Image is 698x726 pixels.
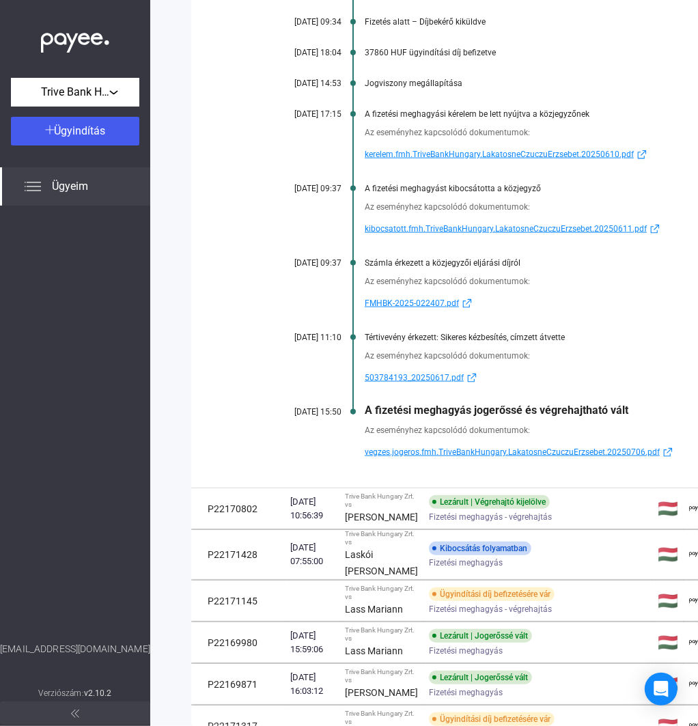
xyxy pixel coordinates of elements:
span: 503784193_20250617.pdf [365,369,464,386]
img: white-payee-white-dot.svg [41,25,109,53]
span: Fizetési meghagyás [429,555,503,571]
div: [DATE] 09:34 [260,17,341,27]
td: P22171145 [191,581,285,622]
div: Ügyindítási díj befizetésére vár [429,587,555,601]
div: [DATE] 18:04 [260,48,341,57]
img: plus-white.svg [45,125,55,135]
td: P22170802 [191,488,285,529]
strong: Lass Mariann [345,604,403,615]
div: Trive Bank Hungary Zrt. vs [345,492,418,509]
div: [DATE] 15:59:06 [290,629,334,656]
div: Trive Bank Hungary Zrt. vs [345,626,418,643]
div: Lezárult | Jogerőssé vált [429,671,532,684]
span: FMHBK-2025-022407.pdf [365,295,459,311]
strong: [PERSON_NAME] [345,512,418,522]
div: [DATE] 09:37 [260,258,341,268]
div: [DATE] 07:55:00 [290,541,334,568]
strong: Lass Mariann [345,645,403,656]
div: [DATE] 15:50 [260,407,341,417]
strong: [PERSON_NAME] [345,687,418,698]
img: external-link-blue [634,150,650,160]
div: [DATE] 09:37 [260,184,341,193]
span: Fizetési meghagyás [429,684,503,701]
div: [DATE] 14:53 [260,79,341,88]
span: Trive Bank Hungary Zrt. [41,84,109,100]
button: Ügyindítás [11,117,139,145]
div: [DATE] 16:03:12 [290,671,334,698]
div: Trive Bank Hungary Zrt. vs [345,530,418,546]
span: Fizetési meghagyás [429,643,503,659]
div: Trive Bank Hungary Zrt. vs [345,585,418,601]
td: P22169980 [191,622,285,663]
strong: v2.10.2 [84,688,112,698]
td: 🇭🇺 [652,622,684,663]
div: [DATE] 17:15 [260,109,341,119]
div: Trive Bank Hungary Zrt. vs [345,668,418,684]
img: external-link-blue [660,447,676,458]
img: external-link-blue [647,224,663,234]
td: P22169871 [191,664,285,705]
div: Lezárult | Jogerőssé vált [429,629,532,643]
td: P22171428 [191,530,285,580]
td: 🇭🇺 [652,530,684,580]
div: [DATE] 11:10 [260,333,341,342]
strong: Laskói [PERSON_NAME] [345,549,418,576]
img: external-link-blue [459,298,475,309]
td: 🇭🇺 [652,581,684,622]
img: external-link-blue [464,373,480,383]
div: Ügyindítási díj befizetésére vár [429,712,555,726]
img: arrow-double-left-grey.svg [71,710,79,718]
img: list.svg [25,178,41,195]
td: 🇭🇺 [652,488,684,529]
span: Ügyindítás [55,124,106,137]
span: vegzes.jogeros.fmh.TriveBankHungary.LakatosneCzuczuErzsebet.20250706.pdf [365,444,660,460]
span: Fizetési meghagyás - végrehajtás [429,509,552,525]
div: Kibocsátás folyamatban [429,542,531,555]
button: Trive Bank Hungary Zrt. [11,78,139,107]
span: kibocsatott.fmh.TriveBankHungary.LakatosneCzuczuErzsebet.20250611.pdf [365,221,647,237]
span: kerelem.fmh.TriveBankHungary.LakatosneCzuczuErzsebet.20250610.pdf [365,146,634,163]
span: Fizetési meghagyás - végrehajtás [429,601,552,617]
div: Open Intercom Messenger [645,673,678,706]
div: [DATE] 10:56:39 [290,495,334,522]
span: Ügyeim [52,178,88,195]
div: Lezárult | Végrehajtó kijelölve [429,495,550,509]
div: Trive Bank Hungary Zrt. vs [345,710,418,726]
